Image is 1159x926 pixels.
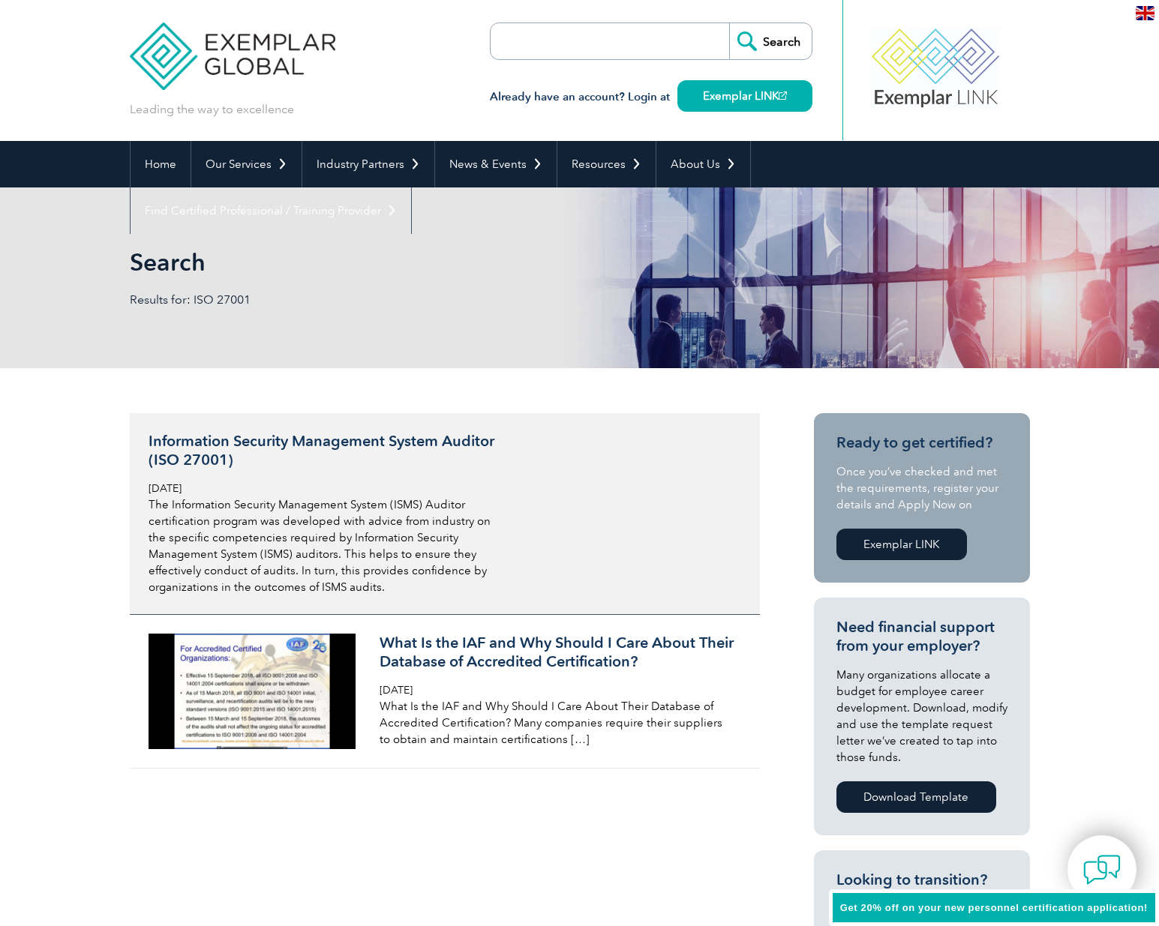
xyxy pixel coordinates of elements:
a: Our Services [191,141,302,187]
h3: Information Security Management System Auditor (ISO 27001) [149,432,504,469]
h3: What Is the IAF and Why Should I Care About Their Database of Accredited Certification? [380,634,735,671]
h3: Already have an account? Login at [490,88,812,106]
a: Resources [557,141,656,187]
h3: Need financial support from your employer? [836,618,1007,655]
a: Information Security Management System Auditor (ISO 27001) [DATE] The Information Security Manage... [130,413,760,615]
img: what-is-the-iaf-450x250-1-300x167.png [149,634,356,749]
span: [DATE] [149,482,182,495]
p: The Information Security Management System (ISMS) Auditor certification program was developed wit... [149,496,504,595]
h3: Looking to transition? [836,871,1007,889]
a: Download Template [836,781,996,813]
a: Industry Partners [302,141,434,187]
img: contact-chat.png [1083,851,1121,889]
a: Find Certified Professional / Training Provider [131,187,411,234]
p: Results for: ISO 27001 [130,292,580,308]
a: What Is the IAF and Why Should I Care About Their Database of Accredited Certification? [DATE] Wh... [130,615,760,769]
span: [DATE] [380,684,413,697]
p: Once you’ve checked and met the requirements, register your details and Apply Now on [836,463,1007,513]
h1: Search [130,247,706,277]
a: Exemplar LINK [836,529,967,560]
span: Get 20% off on your new personnel certification application! [840,902,1148,913]
p: Many organizations allocate a budget for employee career development. Download, modify and use th... [836,667,1007,766]
a: Exemplar LINK [677,80,812,112]
h3: Ready to get certified? [836,433,1007,452]
p: Leading the way to excellence [130,101,294,118]
a: News & Events [435,141,557,187]
img: open_square.png [779,91,787,100]
p: What Is the IAF and Why Should I Care About Their Database of Accredited Certification? Many comp... [380,698,735,748]
a: About Us [656,141,750,187]
img: en [1136,6,1154,20]
input: Search [729,23,812,59]
a: Home [131,141,191,187]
